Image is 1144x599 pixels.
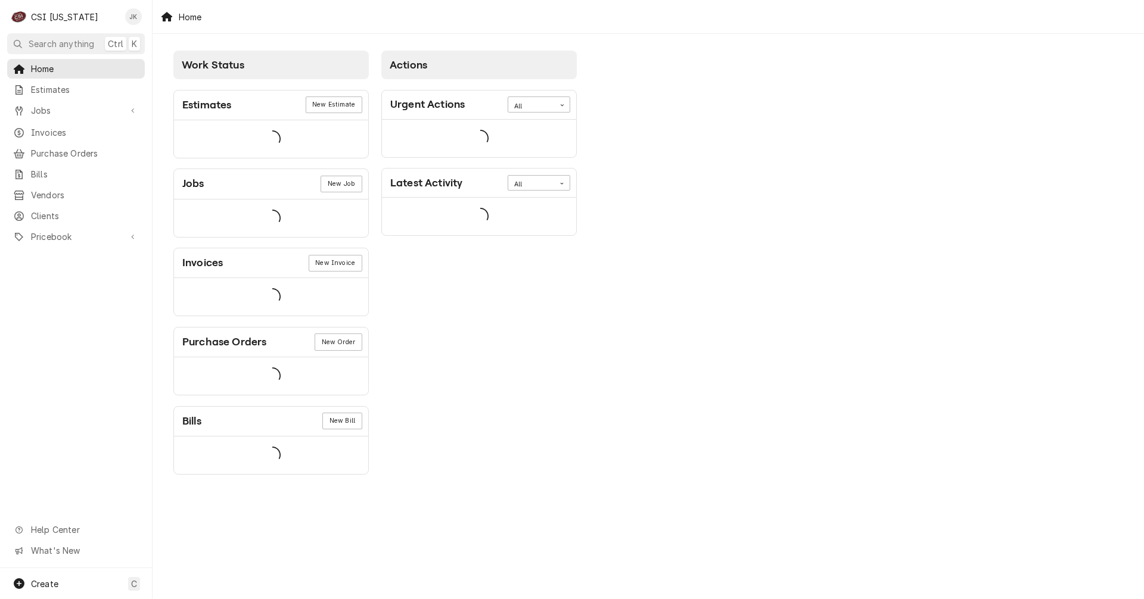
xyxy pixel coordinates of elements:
a: New Invoice [309,255,362,272]
span: What's New [31,544,138,557]
span: C [131,578,137,590]
div: Card: Bills [173,406,369,475]
span: Clients [31,210,139,222]
span: Ctrl [108,38,123,50]
div: Card Data [382,120,576,157]
div: Jeff Kuehl's Avatar [125,8,142,25]
div: Card Title [182,334,266,350]
div: Card Header [174,407,368,436]
div: Card Data [382,198,576,235]
div: Card: Latest Activity [381,168,577,236]
span: Help Center [31,523,138,536]
a: Go to Help Center [7,520,145,539]
span: Loading... [264,285,281,310]
span: Jobs [31,104,121,117]
div: Card Data [174,357,368,395]
a: Clients [7,206,145,226]
div: All [514,102,549,111]
a: New Order [315,333,362,350]
a: Vendors [7,185,145,205]
div: Card Data [174,120,368,158]
div: Card Column Content [381,79,577,236]
span: Actions [390,59,427,71]
div: Dashboard [153,34,1144,495]
div: Card Data Filter Control [508,96,570,112]
span: K [132,38,137,50]
div: Card Column Content [173,79,369,475]
span: Loading... [472,204,489,229]
div: C [11,8,27,25]
a: New Estimate [306,96,362,113]
div: Card: Invoices [173,248,369,316]
a: Purchase Orders [7,143,145,163]
span: Loading... [264,364,281,389]
span: Loading... [264,205,281,230]
span: Purchase Orders [31,147,139,160]
a: Bills [7,164,145,184]
div: CSI Kentucky's Avatar [11,8,27,25]
div: Card Data [174,436,368,474]
span: Vendors [31,189,139,201]
div: Card: Purchase Orders [173,327,369,395]
div: Card Title [182,413,201,429]
span: Loading... [264,442,281,467]
span: Loading... [264,126,281,151]
div: Card Data [174,278,368,316]
a: Go to Pricebook [7,227,145,247]
div: Card Link Button [322,413,362,429]
a: New Job [321,176,362,192]
div: Card Header [174,91,368,120]
div: Card Column: Actions [375,45,583,481]
div: Card Link Button [306,96,362,113]
div: Card: Estimates [173,90,369,158]
a: Go to Jobs [7,101,145,120]
div: Card Title [182,255,223,271]
div: Card: Urgent Actions [381,90,577,158]
span: Estimates [31,83,139,96]
span: Pricebook [31,230,121,243]
div: Card Column Header [381,51,577,79]
div: Card Data Filter Control [508,175,570,191]
div: Card Title [390,96,465,113]
span: Home [31,63,139,75]
div: Card Header [174,327,368,357]
div: Card Header [382,169,576,198]
div: All [514,180,549,189]
div: Card Column: Work Status [167,45,375,481]
div: Card Header [174,169,368,199]
div: Card Title [390,175,462,191]
div: Card Header [174,248,368,278]
span: Search anything [29,38,94,50]
div: Card Link Button [315,333,362,350]
a: New Bill [322,413,362,429]
a: Estimates [7,80,145,99]
a: Go to What's New [7,541,145,560]
a: Invoices [7,123,145,142]
div: Card Title [182,97,231,113]
a: Home [7,59,145,79]
span: Invoices [31,126,139,139]
button: Search anythingCtrlK [7,33,145,54]
div: CSI [US_STATE] [31,11,98,23]
div: Card Data [174,199,368,237]
div: Card Header [382,91,576,120]
div: JK [125,8,142,25]
div: Card Link Button [309,255,362,272]
span: Bills [31,168,139,180]
span: Work Status [182,59,244,71]
div: Card: Jobs [173,169,369,237]
div: Card Column Header [173,51,369,79]
span: Loading... [472,126,489,151]
div: Card Title [182,176,204,192]
span: Create [31,579,58,589]
div: Card Link Button [321,176,362,192]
